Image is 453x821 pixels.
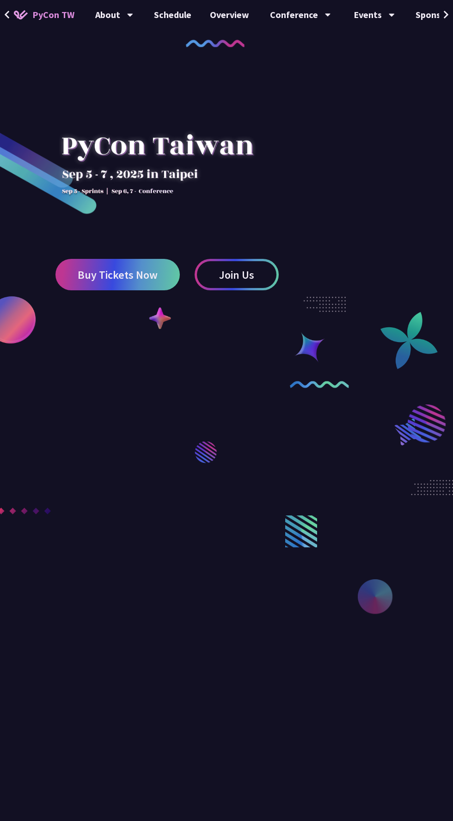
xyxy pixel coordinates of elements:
[290,381,349,388] img: curly-2.e802c9f.png
[55,259,180,290] a: Buy Tickets Now
[32,8,74,22] span: PyCon TW
[186,40,245,47] img: curly-1.ebdbada.png
[14,10,28,19] img: Home icon of PyCon TW 2025
[195,259,279,290] a: Join Us
[5,3,84,26] a: PyCon TW
[219,269,254,281] span: Join Us
[78,269,158,281] span: Buy Tickets Now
